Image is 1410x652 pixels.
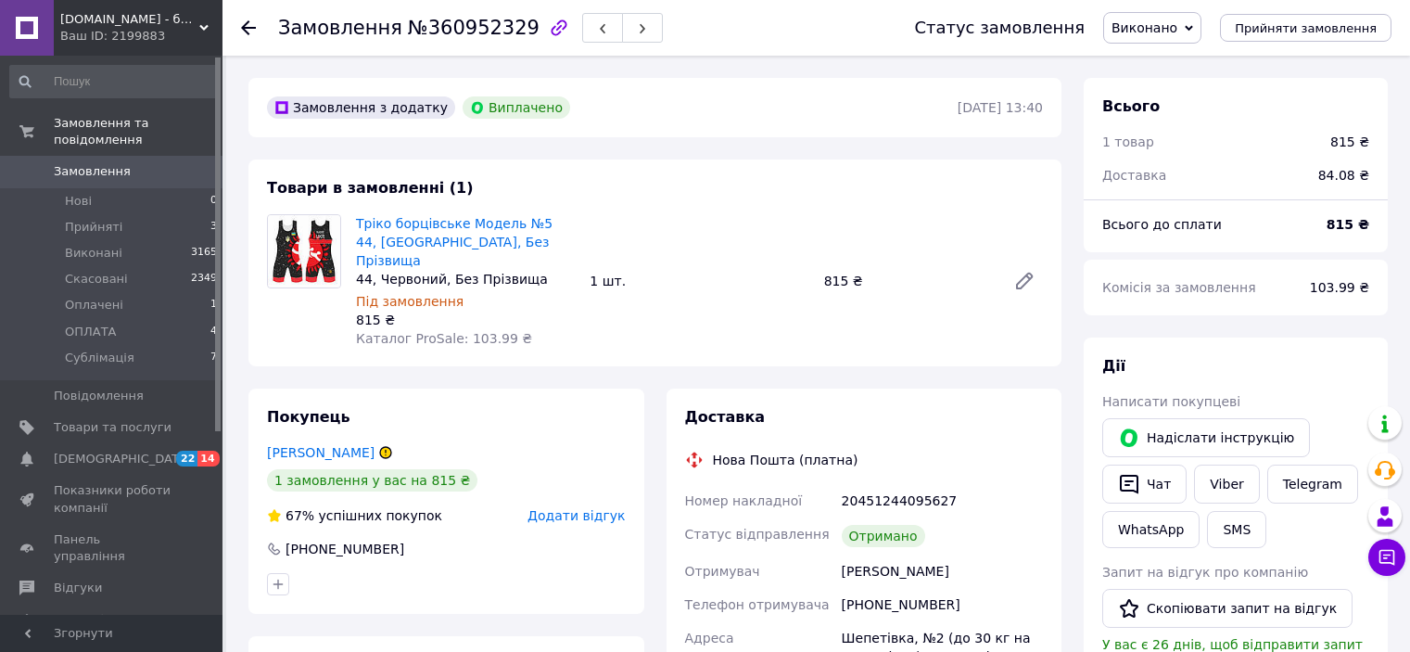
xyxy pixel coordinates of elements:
[267,506,442,525] div: успішних покупок
[65,245,122,262] span: Виконані
[408,17,540,39] span: №360952329
[1102,168,1166,183] span: Доставка
[241,19,256,37] div: Повернутися назад
[708,451,863,469] div: Нова Пошта (платна)
[267,469,477,492] div: 1 замовлення у вас на 815 ₴
[1102,280,1256,295] span: Комісія за замовлення
[1102,394,1240,409] span: Написати покупцеві
[1235,21,1377,35] span: Прийняти замовлення
[1102,97,1160,115] span: Всього
[1267,465,1358,504] a: Telegram
[958,100,1043,115] time: [DATE] 13:40
[54,451,191,467] span: [DEMOGRAPHIC_DATA]
[191,245,217,262] span: 3165
[65,219,122,236] span: Прийняті
[197,451,219,467] span: 14
[54,388,144,404] span: Повідомлення
[685,527,830,542] span: Статус відправлення
[267,96,455,119] div: Замовлення з додатку
[176,451,197,467] span: 22
[286,508,314,523] span: 67%
[463,96,570,119] div: Виплачено
[914,19,1085,37] div: Статус замовлення
[1111,20,1177,35] span: Виконано
[1207,511,1266,548] button: SMS
[1102,217,1222,232] span: Всього до сплати
[267,408,350,426] span: Покупець
[1006,262,1043,300] a: Редагувати
[65,297,123,313] span: Оплачені
[1102,589,1353,628] button: Скопіювати запит на відгук
[210,350,217,366] span: 7
[65,324,117,340] span: ОПЛАТА
[54,482,171,516] span: Показники роботи компанії
[1220,14,1391,42] button: Прийняти замовлення
[685,493,803,508] span: Номер накладної
[685,564,760,579] span: Отримувач
[1368,539,1405,576] button: Чат з покупцем
[838,484,1047,518] div: 20451244095627
[842,525,925,547] div: Отримано
[817,268,998,294] div: 815 ₴
[356,311,575,329] div: 815 ₴
[54,115,222,148] span: Замовлення та повідомлення
[1330,133,1369,151] div: 815 ₴
[191,271,217,288] span: 2349
[284,540,406,558] div: [PHONE_NUMBER]
[838,588,1047,621] div: [PHONE_NUMBER]
[65,350,134,366] span: Сублімація
[54,163,131,180] span: Замовлення
[838,555,1047,588] div: [PERSON_NAME]
[210,193,217,210] span: 0
[60,28,222,45] div: Ваш ID: 2199883
[1102,565,1308,580] span: Запит на відгук про компанію
[9,65,219,98] input: Пошук
[527,508,625,523] span: Додати відгук
[1307,155,1380,196] div: 84.08 ₴
[1102,465,1187,504] button: Чат
[54,419,171,436] span: Товари та послуги
[1102,511,1200,548] a: WhatsApp
[210,297,217,313] span: 1
[356,216,553,268] a: Тріко борцівське Модель №5 44, [GEOGRAPHIC_DATA], Без Прізвища
[267,445,375,460] a: [PERSON_NAME]
[356,331,532,346] span: Каталог ProSale: 103.99 ₴
[54,580,102,596] span: Відгуки
[60,11,199,28] span: wrestling.in.ua - борцівське трико борцівки
[210,219,217,236] span: 3
[268,215,340,288] img: Тріко борцівське Модель №5 44, Червоний, Без Прізвища
[1102,134,1154,149] span: 1 товар
[685,408,766,426] span: Доставка
[54,531,171,565] span: Панель управління
[685,631,734,646] span: Адреса
[65,193,92,210] span: Нові
[356,270,575,288] div: 44, Червоний, Без Прізвища
[210,324,217,340] span: 4
[1310,280,1369,295] span: 103.99 ₴
[54,611,104,628] span: Покупці
[1102,357,1125,375] span: Дії
[1194,465,1259,504] a: Viber
[267,179,474,197] span: Товари в замовленні (1)
[278,17,402,39] span: Замовлення
[356,294,464,309] span: Під замовлення
[65,271,128,288] span: Скасовані
[685,597,830,612] span: Телефон отримувача
[582,268,816,294] div: 1 шт.
[1327,217,1369,232] b: 815 ₴
[1102,418,1310,457] button: Надіслати інструкцію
